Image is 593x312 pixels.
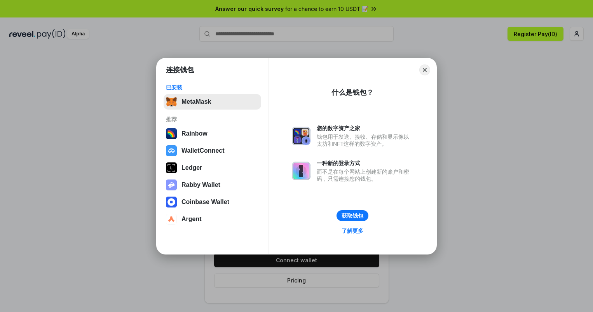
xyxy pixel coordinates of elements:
img: svg+xml,%3Csvg%20xmlns%3D%22http%3A%2F%2Fwww.w3.org%2F2000%2Fsvg%22%20fill%3D%22none%22%20viewBox... [292,162,310,180]
div: 获取钱包 [342,212,363,219]
button: Rabby Wallet [164,177,261,193]
div: Rabby Wallet [181,181,220,188]
button: 获取钱包 [337,210,368,221]
div: 已安装 [166,84,259,91]
button: Argent [164,211,261,227]
div: 推荐 [166,116,259,123]
div: 什么是钱包？ [331,88,373,97]
button: Coinbase Wallet [164,194,261,210]
div: 了解更多 [342,227,363,234]
div: 钱包用于发送、接收、存储和显示像以太坊和NFT这样的数字资产。 [317,133,413,147]
div: Rainbow [181,130,208,137]
button: Rainbow [164,126,261,141]
div: WalletConnect [181,147,225,154]
div: Coinbase Wallet [181,199,229,206]
img: svg+xml,%3Csvg%20xmlns%3D%22http%3A%2F%2Fwww.w3.org%2F2000%2Fsvg%22%20fill%3D%22none%22%20viewBox... [292,127,310,145]
div: Ledger [181,164,202,171]
img: svg+xml,%3Csvg%20width%3D%2228%22%20height%3D%2228%22%20viewBox%3D%220%200%2028%2028%22%20fill%3D... [166,197,177,207]
img: svg+xml,%3Csvg%20xmlns%3D%22http%3A%2F%2Fwww.w3.org%2F2000%2Fsvg%22%20fill%3D%22none%22%20viewBox... [166,180,177,190]
button: WalletConnect [164,143,261,159]
img: svg+xml,%3Csvg%20width%3D%2228%22%20height%3D%2228%22%20viewBox%3D%220%200%2028%2028%22%20fill%3D... [166,145,177,156]
img: svg+xml,%3Csvg%20width%3D%22120%22%20height%3D%22120%22%20viewBox%3D%220%200%20120%20120%22%20fil... [166,128,177,139]
button: Close [419,64,430,75]
img: svg+xml,%3Csvg%20fill%3D%22none%22%20height%3D%2233%22%20viewBox%3D%220%200%2035%2033%22%20width%... [166,96,177,107]
img: svg+xml,%3Csvg%20xmlns%3D%22http%3A%2F%2Fwww.w3.org%2F2000%2Fsvg%22%20width%3D%2228%22%20height%3... [166,162,177,173]
div: 您的数字资产之家 [317,125,413,132]
div: 而不是在每个网站上创建新的账户和密码，只需连接您的钱包。 [317,168,413,182]
button: Ledger [164,160,261,176]
a: 了解更多 [337,226,368,236]
img: svg+xml,%3Csvg%20width%3D%2228%22%20height%3D%2228%22%20viewBox%3D%220%200%2028%2028%22%20fill%3D... [166,214,177,225]
h1: 连接钱包 [166,65,194,75]
div: Argent [181,216,202,223]
div: 一种新的登录方式 [317,160,413,167]
div: MetaMask [181,98,211,105]
button: MetaMask [164,94,261,110]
